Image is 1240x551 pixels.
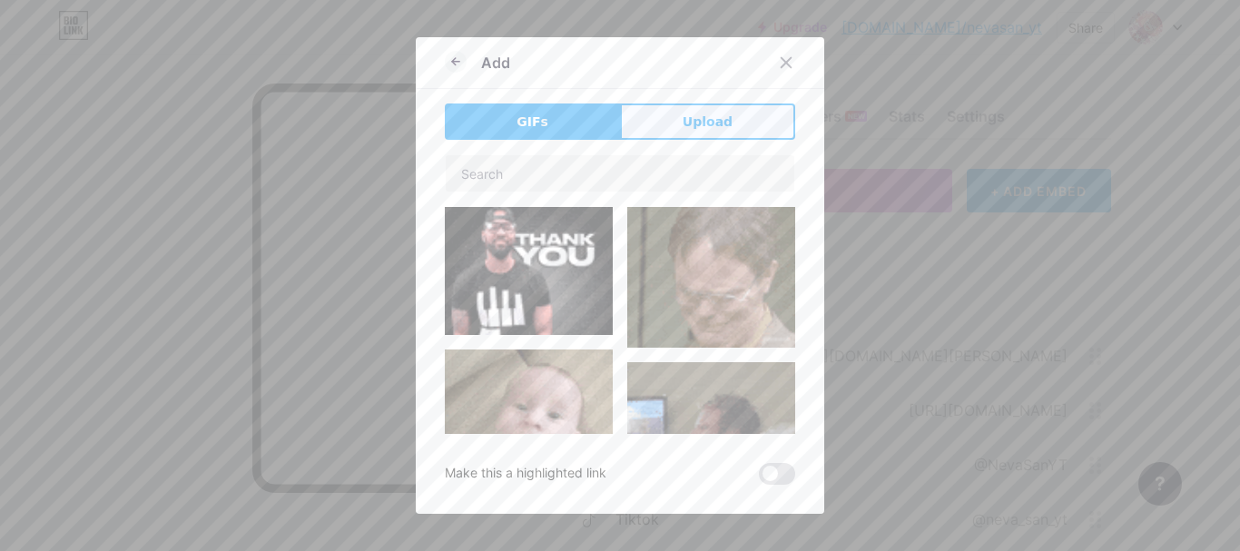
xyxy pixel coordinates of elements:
div: Add [481,52,510,74]
img: Gihpy [627,207,795,348]
img: Gihpy [627,362,795,530]
div: Make this a highlighted link [445,463,606,485]
span: Upload [683,113,733,132]
img: Gihpy [445,349,613,477]
img: Gihpy [445,207,613,335]
span: GIFs [517,113,548,132]
input: Search [446,155,794,192]
button: GIFs [445,103,620,140]
button: Upload [620,103,795,140]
